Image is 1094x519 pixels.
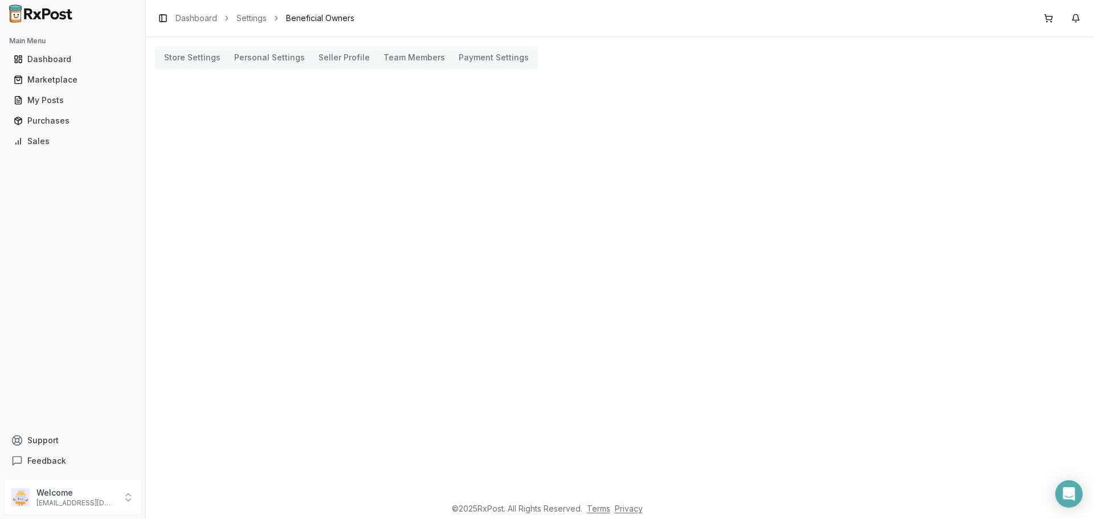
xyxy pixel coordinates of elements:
[5,430,141,451] button: Support
[27,455,66,467] span: Feedback
[36,487,116,498] p: Welcome
[587,504,610,513] a: Terms
[5,451,141,471] button: Feedback
[14,74,132,85] div: Marketplace
[5,50,141,68] button: Dashboard
[5,5,77,23] img: RxPost Logo
[9,111,136,131] a: Purchases
[286,13,354,24] span: Beneficial Owners
[312,48,377,67] button: Seller Profile
[14,136,132,147] div: Sales
[14,54,132,65] div: Dashboard
[175,13,217,24] a: Dashboard
[615,504,643,513] a: Privacy
[14,95,132,106] div: My Posts
[9,36,136,46] h2: Main Menu
[227,48,312,67] button: Personal Settings
[9,131,136,152] a: Sales
[9,49,136,70] a: Dashboard
[377,48,452,67] button: Team Members
[36,498,116,508] p: [EMAIL_ADDRESS][DOMAIN_NAME]
[11,488,30,506] img: User avatar
[5,91,141,109] button: My Posts
[5,112,141,130] button: Purchases
[1055,480,1083,508] div: Open Intercom Messenger
[9,90,136,111] a: My Posts
[157,48,227,67] button: Store Settings
[236,13,267,24] a: Settings
[452,48,536,67] button: Payment Settings
[5,132,141,150] button: Sales
[5,71,141,89] button: Marketplace
[175,13,354,24] nav: breadcrumb
[9,70,136,90] a: Marketplace
[14,115,132,126] div: Purchases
